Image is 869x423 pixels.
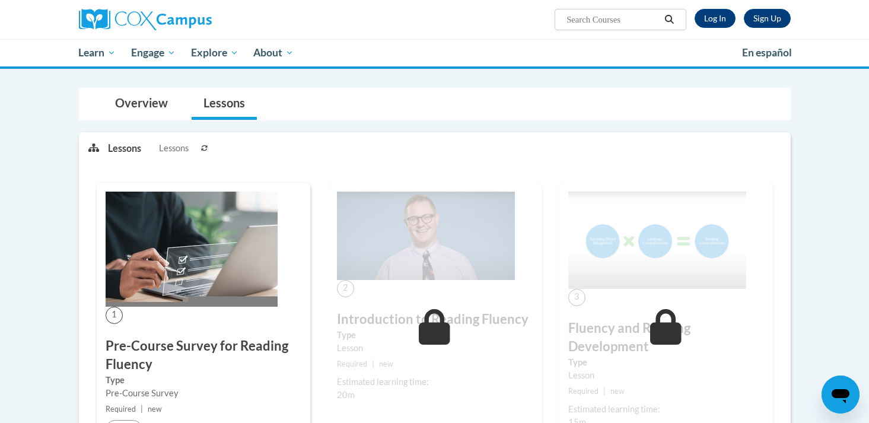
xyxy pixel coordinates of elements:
[568,356,764,369] label: Type
[253,46,294,60] span: About
[141,405,143,414] span: |
[337,310,533,329] h3: Introduction to Reading Fluency
[106,374,301,387] label: Type
[106,387,301,400] div: Pre-Course Survey
[159,142,189,155] span: Lessons
[744,9,791,28] a: Register
[568,403,764,416] div: Estimated learning time:
[106,405,136,414] span: Required
[246,39,301,66] a: About
[106,307,123,324] span: 1
[565,12,660,27] input: Search Courses
[379,360,393,368] span: new
[71,39,124,66] a: Learn
[192,88,257,120] a: Lessons
[183,39,246,66] a: Explore
[191,46,238,60] span: Explore
[337,192,515,280] img: Course Image
[108,142,141,155] p: Lessons
[337,376,533,389] div: Estimated learning time:
[568,369,764,382] div: Lesson
[568,192,746,289] img: Course Image
[123,39,183,66] a: Engage
[568,387,599,396] span: Required
[148,405,162,414] span: new
[660,12,678,27] button: Search
[78,46,116,60] span: Learn
[337,329,533,342] label: Type
[79,9,212,30] img: Cox Campus
[337,390,355,400] span: 20m
[103,88,180,120] a: Overview
[79,9,304,30] a: Cox Campus
[603,387,606,396] span: |
[568,289,585,306] span: 3
[372,360,374,368] span: |
[337,342,533,355] div: Lesson
[337,280,354,297] span: 2
[610,387,625,396] span: new
[337,360,367,368] span: Required
[734,40,800,65] a: En español
[131,46,176,60] span: Engage
[106,192,278,307] img: Course Image
[106,337,301,374] h3: Pre-Course Survey for Reading Fluency
[822,376,860,414] iframe: Button to launch messaging window
[61,39,808,66] div: Main menu
[695,9,736,28] a: Log In
[568,319,764,356] h3: Fluency and Reading Development
[742,46,792,59] span: En español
